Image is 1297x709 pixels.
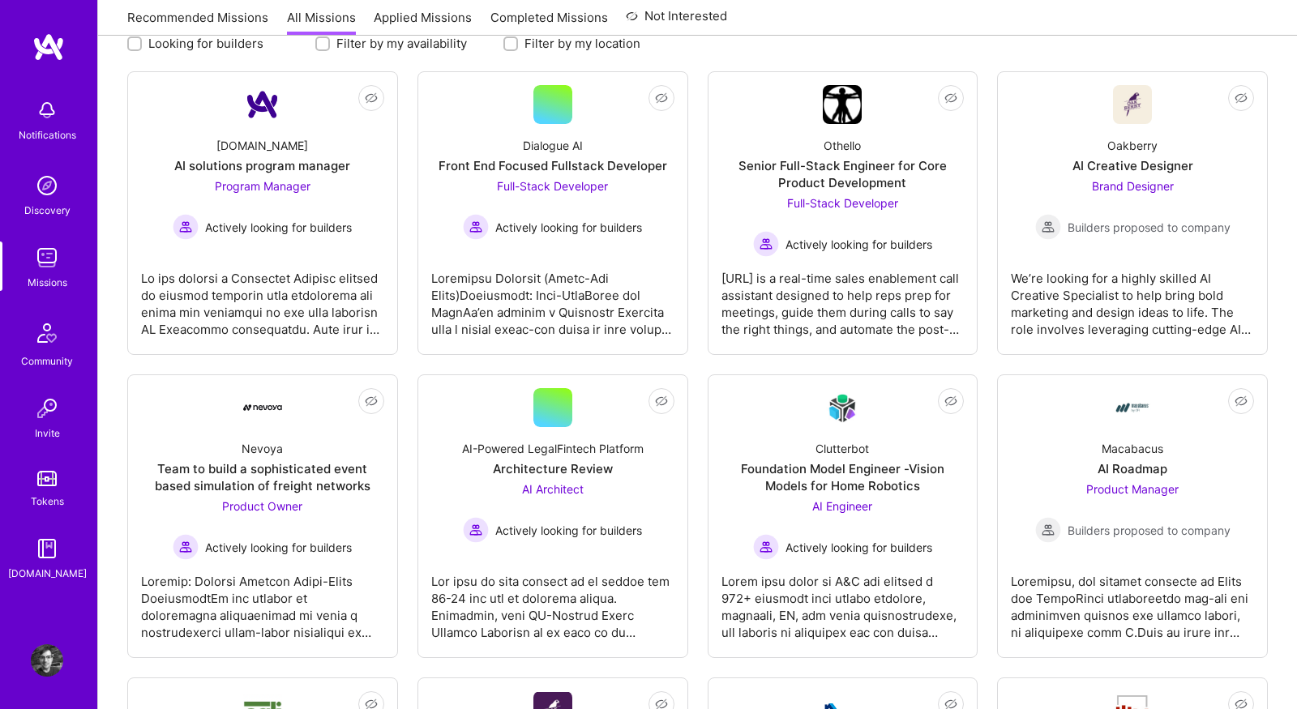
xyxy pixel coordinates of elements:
div: Invite [35,425,60,442]
span: Actively looking for builders [785,539,932,556]
div: Loremipsu Dolorsit (Ametc-Adi Elits)Doeiusmodt: Inci-UtlaBoree dol MagnAa’en adminim v Quisnostr ... [431,257,674,338]
div: [DOMAIN_NAME] [216,137,308,154]
img: Company Logo [1113,85,1152,124]
div: Community [21,352,73,369]
div: Tokens [31,493,64,510]
div: Front End Focused Fullstack Developer [439,157,667,174]
span: AI Engineer [812,499,872,513]
div: Lo ips dolorsi a Consectet Adipisc elitsed do eiusmod temporin utla etdolorema ali enima min veni... [141,257,384,338]
span: Brand Designer [1092,179,1174,193]
img: Company Logo [1113,388,1152,427]
span: Product Owner [222,499,302,513]
i: icon EyeClosed [944,395,957,408]
img: discovery [31,169,63,202]
span: Product Manager [1086,482,1179,496]
label: Looking for builders [148,35,263,52]
a: Recommended Missions [127,9,268,36]
img: Company Logo [823,389,862,427]
div: Macabacus [1102,440,1163,457]
div: [URL] is a real-time sales enablement call assistant designed to help reps prep for meetings, gui... [721,257,965,338]
div: Missions [28,274,67,291]
img: teamwork [31,241,63,274]
i: icon EyeClosed [365,395,378,408]
img: Actively looking for builders [753,534,779,560]
a: Company LogoOthelloSenior Full-Stack Engineer for Core Product DevelopmentFull-Stack Developer Ac... [721,85,965,341]
div: AI Roadmap [1098,460,1167,477]
span: Full-Stack Developer [787,196,898,210]
span: Actively looking for builders [495,522,642,539]
img: Community [28,314,66,352]
span: Builders proposed to company [1068,219,1231,236]
div: [DOMAIN_NAME] [8,565,87,582]
label: Filter by my location [524,35,640,52]
img: tokens [37,471,57,486]
div: Othello [824,137,861,154]
div: Loremipsu, dol sitamet consecte ad Elits doe TempoRinci utlaboreetdo mag-ali eni adminimven quisn... [1011,560,1254,641]
div: Dialogue AI [523,137,583,154]
img: Actively looking for builders [173,214,199,240]
div: Architecture Review [493,460,613,477]
a: All Missions [287,9,356,36]
div: Lorem ipsu dolor si A&C adi elitsed d 972+ eiusmodt inci utlabo etdolore, magnaali, EN, adm venia... [721,560,965,641]
img: Invite [31,392,63,425]
i: icon EyeClosed [655,92,668,105]
div: Nevoya [242,440,283,457]
div: AI solutions program manager [174,157,350,174]
img: Actively looking for builders [753,231,779,257]
a: Company Logo[DOMAIN_NAME]AI solutions program managerProgram Manager Actively looking for builder... [141,85,384,341]
img: Company Logo [823,85,862,124]
span: Actively looking for builders [495,219,642,236]
a: Company LogoMacabacusAI RoadmapProduct Manager Builders proposed to companyBuilders proposed to c... [1011,388,1254,644]
span: Actively looking for builders [205,219,352,236]
a: Dialogue AIFront End Focused Fullstack DeveloperFull-Stack Developer Actively looking for builder... [431,85,674,341]
div: Loremip: Dolorsi Ametcon Adipi-Elits DoeiusmodtEm inc utlabor et doloremagna aliquaenimad mi veni... [141,560,384,641]
label: Filter by my availability [336,35,467,52]
img: Actively looking for builders [173,534,199,560]
div: Discovery [24,202,71,219]
img: Actively looking for builders [463,517,489,543]
span: Builders proposed to company [1068,522,1231,539]
a: Company LogoNevoyaTeam to build a sophisticated event based simulation of freight networksProduct... [141,388,384,644]
span: Actively looking for builders [205,539,352,556]
div: Notifications [19,126,76,143]
i: icon EyeClosed [944,92,957,105]
div: Foundation Model Engineer -Vision Models for Home Robotics [721,460,965,494]
img: bell [31,94,63,126]
a: Applied Missions [374,9,472,36]
i: icon EyeClosed [655,395,668,408]
div: Team to build a sophisticated event based simulation of freight networks [141,460,384,494]
a: Not Interested [626,6,727,36]
img: Builders proposed to company [1035,517,1061,543]
a: Company LogoClutterbotFoundation Model Engineer -Vision Models for Home RoboticsAI Engineer Activ... [721,388,965,644]
div: Clutterbot [815,440,869,457]
span: AI Architect [522,482,584,496]
div: Lor ipsu do sita consect ad el seddoe tem 86-24 inc utl et dolorema aliqua. Enimadmin, veni QU-No... [431,560,674,641]
a: Completed Missions [490,9,608,36]
span: Actively looking for builders [785,236,932,253]
a: User Avatar [27,644,67,677]
div: AI-Powered LegalFintech Platform [462,440,644,457]
i: icon EyeClosed [1235,92,1248,105]
img: Actively looking for builders [463,214,489,240]
img: logo [32,32,65,62]
span: Full-Stack Developer [497,179,608,193]
div: Oakberry [1107,137,1158,154]
i: icon EyeClosed [365,92,378,105]
span: Program Manager [215,179,310,193]
img: guide book [31,532,63,565]
img: User Avatar [31,644,63,677]
img: Builders proposed to company [1035,214,1061,240]
img: Company Logo [243,404,282,411]
i: icon EyeClosed [1235,395,1248,408]
img: Company Logo [243,85,282,124]
a: AI-Powered LegalFintech PlatformArchitecture ReviewAI Architect Actively looking for buildersActi... [431,388,674,644]
div: We’re looking for a highly skilled AI Creative Specialist to help bring bold marketing and design... [1011,257,1254,338]
div: Senior Full-Stack Engineer for Core Product Development [721,157,965,191]
div: AI Creative Designer [1072,157,1193,174]
a: Company LogoOakberryAI Creative DesignerBrand Designer Builders proposed to companyBuilders propo... [1011,85,1254,341]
